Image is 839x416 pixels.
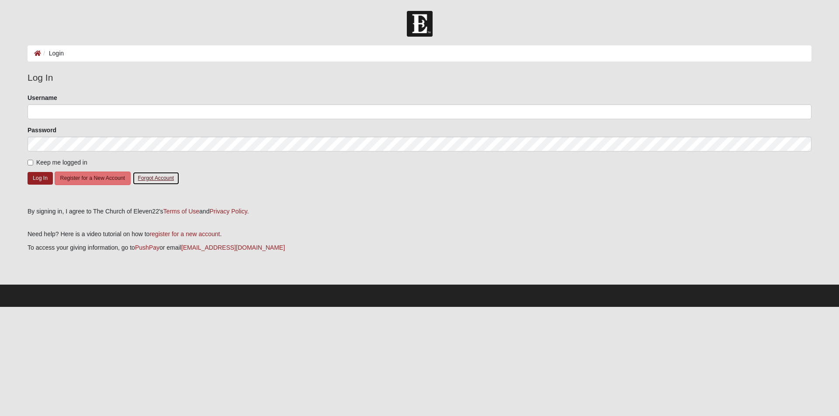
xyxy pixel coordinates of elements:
[28,160,33,165] input: Keep me logged in
[55,172,131,185] button: Register for a New Account
[407,11,433,37] img: Church of Eleven22 Logo
[163,208,199,215] a: Terms of Use
[28,172,53,185] button: Log In
[149,230,220,237] a: register for a new account
[28,126,56,134] label: Password
[28,71,811,85] legend: Log In
[28,243,811,252] p: To access your giving information, go to or email
[181,244,285,251] a: [EMAIL_ADDRESS][DOMAIN_NAME]
[28,207,811,216] div: By signing in, I agree to The Church of Eleven22's and .
[28,93,57,102] label: Username
[135,244,159,251] a: PushPay
[132,172,180,185] button: Forgot Account
[36,159,87,166] span: Keep me logged in
[41,49,64,58] li: Login
[209,208,247,215] a: Privacy Policy
[28,230,811,239] p: Need help? Here is a video tutorial on how to .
